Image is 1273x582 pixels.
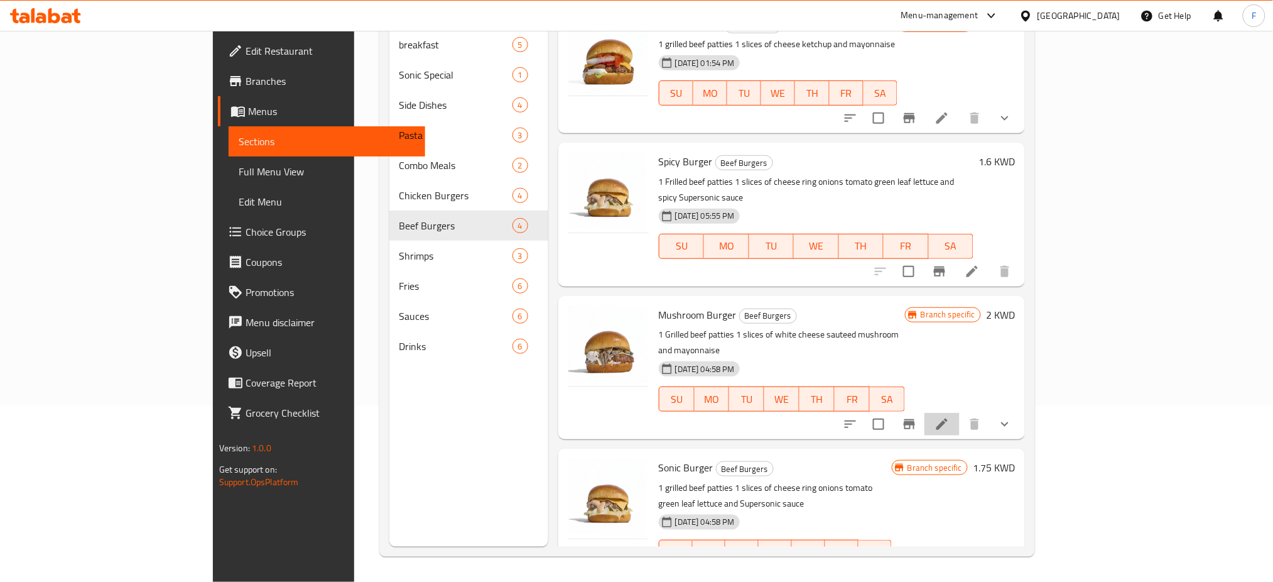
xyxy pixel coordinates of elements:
span: Drinks [399,339,512,354]
button: FR [835,387,870,412]
div: Pasta3 [389,120,548,150]
button: WE [764,387,799,412]
span: MO [698,543,721,561]
span: Choice Groups [246,224,416,239]
span: SU [664,237,699,255]
div: Fries6 [389,271,548,301]
button: Branch-specific-item [894,103,924,133]
span: Mushroom Burger [659,305,737,324]
span: 3 [513,250,528,262]
span: Select to update [865,105,892,131]
a: Menu disclaimer [218,307,426,338]
button: sort-choices [835,409,865,439]
span: Branch specific [916,309,980,321]
span: Pasta [399,128,512,143]
span: Branches [246,74,416,89]
button: delete [960,103,990,133]
span: 1.0.0 [252,440,271,456]
a: Edit Restaurant [218,36,426,66]
button: WE [794,234,839,259]
span: WE [769,390,794,409]
button: SU [659,80,693,106]
span: SU [664,84,688,102]
div: items [512,128,528,143]
div: items [512,248,528,263]
img: Mushroom Burger [568,306,649,387]
a: Branches [218,66,426,96]
button: TH [839,234,884,259]
div: Beef Burgers [739,309,797,324]
span: 2 [513,160,528,172]
span: Chicken Burgers [399,188,512,203]
span: Grocery Checklist [246,405,416,420]
span: SA [875,390,900,409]
button: SA [859,540,892,565]
span: Spicy Burger [659,152,713,171]
button: WE [759,540,792,565]
span: SU [664,390,690,409]
span: Select to update [896,258,922,285]
span: SA [869,84,892,102]
span: FR [830,543,853,561]
div: items [512,339,528,354]
button: SA [929,234,974,259]
div: items [512,188,528,203]
a: Coupons [218,247,426,277]
svg: Show Choices [997,111,1012,126]
div: items [512,67,528,82]
span: WE [764,543,787,561]
span: MO [709,237,744,255]
button: show more [990,409,1020,439]
span: 3 [513,129,528,141]
span: 6 [513,341,528,353]
button: MO [693,540,726,565]
span: TH [800,84,824,102]
span: SA [864,543,887,561]
span: Get support on: [219,461,277,478]
span: Edit Restaurant [246,43,416,58]
span: MO [700,390,725,409]
button: FR [884,234,929,259]
div: Sauces6 [389,301,548,331]
span: Full Menu View [239,164,416,179]
img: Spicy Burger [568,153,649,233]
a: Grocery Checklist [218,398,426,428]
a: Promotions [218,277,426,307]
div: items [512,309,528,324]
p: 1 Grilled beef patties 1 slices of white cheese sauteed mushroom and mayonnaise [659,327,905,358]
h6: 1.5 KWD [978,16,1015,33]
div: Drinks6 [389,331,548,361]
span: TU [730,543,754,561]
nav: Menu sections [389,25,548,366]
button: TH [795,80,829,106]
div: Sonic Special1 [389,60,548,90]
span: Side Dishes [399,97,512,113]
a: Upsell [218,338,426,368]
span: FR [840,390,865,409]
span: FR [889,237,924,255]
button: FR [830,80,864,106]
a: Edit menu item [965,264,980,279]
span: Coupons [246,255,416,270]
button: SA [870,387,905,412]
span: 4 [513,99,528,111]
span: Sauces [399,309,512,324]
span: FR [835,84,859,102]
span: TU [732,84,756,102]
h6: 1.75 KWD [973,459,1015,476]
span: SA [934,237,969,255]
span: F [1252,9,1256,23]
span: Beef Burgers [399,218,512,233]
button: show more [990,103,1020,133]
p: 1 grilled beef patties 1 slices of cheese ketchup and mayonnaise [659,36,897,52]
button: TU [725,540,759,565]
span: [DATE] 01:54 PM [670,57,740,69]
span: 5 [513,39,528,51]
span: 6 [513,280,528,292]
span: Branch specific [902,462,967,474]
a: Menus [218,96,426,126]
span: [DATE] 04:58 PM [670,363,740,375]
span: TH [844,237,879,255]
